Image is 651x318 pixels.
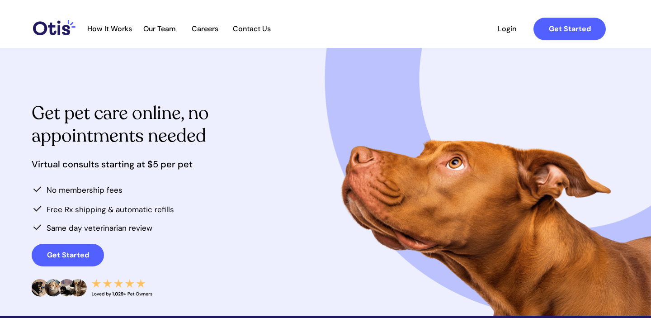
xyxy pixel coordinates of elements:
a: Careers [183,24,227,33]
a: Our Team [137,24,182,33]
strong: Get Started [47,250,89,260]
span: Virtual consults starting at $5 per pet [32,158,193,170]
a: How It Works [83,24,137,33]
span: Same day veterinarian review [47,223,152,233]
span: Get pet care online, no appointments needed [32,101,209,148]
a: Login [486,18,528,40]
a: Get Started [533,18,606,40]
span: Free Rx shipping & automatic refills [47,204,174,214]
span: Login [486,24,528,33]
a: Contact Us [228,24,275,33]
a: Get Started [32,244,104,266]
strong: Get Started [549,24,591,33]
span: No membership fees [47,185,123,195]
